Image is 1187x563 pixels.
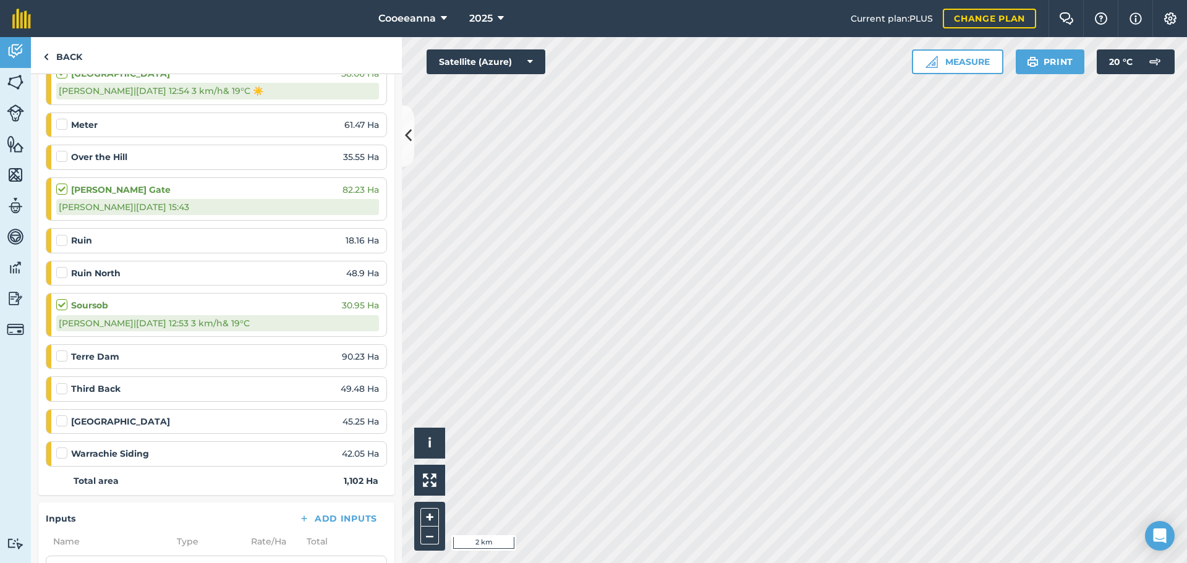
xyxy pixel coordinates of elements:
[7,538,24,549] img: svg+xml;base64,PD94bWwgdmVyc2lvbj0iMS4wIiBlbmNvZGluZz0idXRmLTgiPz4KPCEtLSBHZW5lcmF0b3I6IEFkb2JlIE...
[7,73,24,91] img: svg+xml;base64,PHN2ZyB4bWxucz0iaHR0cDovL3d3dy53My5vcmcvMjAwMC9zdmciIHdpZHRoPSI1NiIgaGVpZ2h0PSI2MC...
[342,183,379,197] span: 82.23 Ha
[7,227,24,246] img: svg+xml;base64,PD94bWwgdmVyc2lvbj0iMS4wIiBlbmNvZGluZz0idXRmLTgiPz4KPCEtLSBHZW5lcmF0b3I6IEFkb2JlIE...
[427,49,545,74] button: Satellite (Azure)
[1059,12,1074,25] img: Two speech bubbles overlapping with the left bubble in the forefront
[378,11,436,26] span: Cooeeanna
[1163,12,1178,25] img: A cog icon
[420,527,439,544] button: –
[56,83,379,99] div: [PERSON_NAME] | [DATE] 12:54 3 km/h & 19 ° C ☀️
[46,535,169,548] span: Name
[71,415,170,428] strong: [GEOGRAPHIC_DATA]
[851,12,933,25] span: Current plan : PLUS
[346,266,379,280] span: 48.9 Ha
[346,234,379,247] span: 18.16 Ha
[344,118,379,132] span: 61.47 Ha
[12,9,31,28] img: fieldmargin Logo
[71,447,149,460] strong: Warrachie Siding
[1109,49,1133,74] span: 20 ° C
[71,266,121,280] strong: Ruin North
[342,298,379,312] span: 30.95 Ha
[71,382,121,396] strong: Third Back
[7,135,24,153] img: svg+xml;base64,PHN2ZyB4bWxucz0iaHR0cDovL3d3dy53My5vcmcvMjAwMC9zdmciIHdpZHRoPSI1NiIgaGVpZ2h0PSI2MC...
[299,535,328,548] span: Total
[943,9,1036,28] a: Change plan
[169,535,244,548] span: Type
[344,474,378,488] strong: 1,102 Ha
[1130,11,1142,26] img: svg+xml;base64,PHN2ZyB4bWxucz0iaHR0cDovL3d3dy53My5vcmcvMjAwMC9zdmciIHdpZHRoPSIxNyIgaGVpZ2h0PSIxNy...
[56,315,379,331] div: [PERSON_NAME] | [DATE] 12:53 3 km/h & 19 ° C
[912,49,1003,74] button: Measure
[414,428,445,459] button: i
[7,42,24,61] img: svg+xml;base64,PD94bWwgdmVyc2lvbj0iMS4wIiBlbmNvZGluZz0idXRmLTgiPz4KPCEtLSBHZW5lcmF0b3I6IEFkb2JlIE...
[423,473,436,487] img: Four arrows, one pointing top left, one top right, one bottom right and the last bottom left
[341,382,379,396] span: 49.48 Ha
[7,166,24,184] img: svg+xml;base64,PHN2ZyB4bWxucz0iaHR0cDovL3d3dy53My5vcmcvMjAwMC9zdmciIHdpZHRoPSI1NiIgaGVpZ2h0PSI2MC...
[341,67,379,80] span: 58.06 Ha
[342,447,379,460] span: 42.05 Ha
[71,67,170,80] strong: [GEOGRAPHIC_DATA]
[71,118,98,132] strong: Meter
[420,508,439,527] button: +
[1094,12,1108,25] img: A question mark icon
[428,435,432,451] span: i
[1027,54,1039,69] img: svg+xml;base64,PHN2ZyB4bWxucz0iaHR0cDovL3d3dy53My5vcmcvMjAwMC9zdmciIHdpZHRoPSIxOSIgaGVpZ2h0PSIyNC...
[244,535,299,548] span: Rate/ Ha
[74,474,119,488] strong: Total area
[71,150,127,164] strong: Over the Hill
[71,234,92,247] strong: Ruin
[343,150,379,164] span: 35.55 Ha
[1142,49,1167,74] img: svg+xml;base64,PD94bWwgdmVyc2lvbj0iMS4wIiBlbmNvZGluZz0idXRmLTgiPz4KPCEtLSBHZW5lcmF0b3I6IEFkb2JlIE...
[342,350,379,363] span: 90.23 Ha
[7,321,24,338] img: svg+xml;base64,PD94bWwgdmVyc2lvbj0iMS4wIiBlbmNvZGluZz0idXRmLTgiPz4KPCEtLSBHZW5lcmF0b3I6IEFkb2JlIE...
[56,199,379,215] div: [PERSON_NAME] | [DATE] 15:43
[71,298,108,312] strong: Soursob
[7,289,24,308] img: svg+xml;base64,PD94bWwgdmVyc2lvbj0iMS4wIiBlbmNvZGluZz0idXRmLTgiPz4KPCEtLSBHZW5lcmF0b3I6IEFkb2JlIE...
[342,415,379,428] span: 45.25 Ha
[71,350,119,363] strong: Terre Dam
[7,258,24,277] img: svg+xml;base64,PD94bWwgdmVyc2lvbj0iMS4wIiBlbmNvZGluZz0idXRmLTgiPz4KPCEtLSBHZW5lcmF0b3I6IEFkb2JlIE...
[46,512,75,525] h4: Inputs
[43,49,49,64] img: svg+xml;base64,PHN2ZyB4bWxucz0iaHR0cDovL3d3dy53My5vcmcvMjAwMC9zdmciIHdpZHRoPSI5IiBoZWlnaHQ9IjI0Ii...
[469,11,493,26] span: 2025
[289,510,387,527] button: Add Inputs
[1016,49,1085,74] button: Print
[1145,521,1175,551] div: Open Intercom Messenger
[1097,49,1175,74] button: 20 °C
[7,104,24,122] img: svg+xml;base64,PD94bWwgdmVyc2lvbj0iMS4wIiBlbmNvZGluZz0idXRmLTgiPz4KPCEtLSBHZW5lcmF0b3I6IEFkb2JlIE...
[925,56,938,68] img: Ruler icon
[7,197,24,215] img: svg+xml;base64,PD94bWwgdmVyc2lvbj0iMS4wIiBlbmNvZGluZz0idXRmLTgiPz4KPCEtLSBHZW5lcmF0b3I6IEFkb2JlIE...
[31,37,95,74] a: Back
[71,183,171,197] strong: [PERSON_NAME] Gate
